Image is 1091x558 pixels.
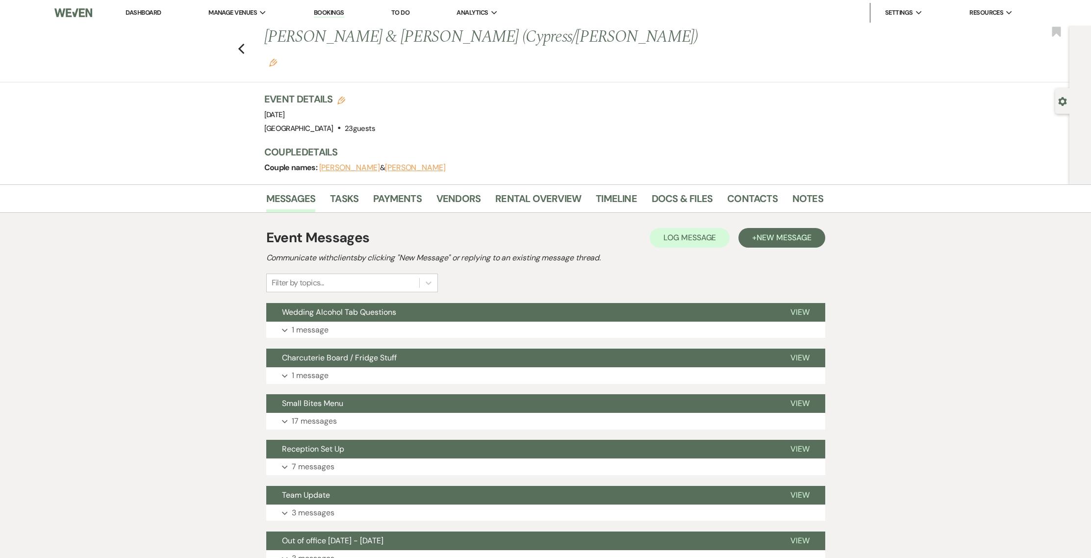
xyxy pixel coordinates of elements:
[885,8,913,18] span: Settings
[266,532,775,550] button: Out of office [DATE] - [DATE]
[269,58,277,67] button: Edit
[282,307,396,317] span: Wedding Alcohol Tab Questions
[266,228,370,248] h1: Event Messages
[391,8,409,17] a: To Do
[775,349,825,367] button: View
[345,124,375,133] span: 23 guests
[282,490,330,500] span: Team Update
[790,398,810,408] span: View
[282,535,383,546] span: Out of office [DATE] - [DATE]
[292,460,334,473] p: 7 messages
[775,486,825,505] button: View
[727,191,778,212] a: Contacts
[292,415,337,428] p: 17 messages
[596,191,637,212] a: Timeline
[282,444,344,454] span: Reception Set Up
[775,303,825,322] button: View
[292,324,329,336] p: 1 message
[266,252,825,264] h2: Communicate with clients by clicking "New Message" or replying to an existing message thread.
[790,490,810,500] span: View
[282,353,397,363] span: Charcuterie Board / Fridge Stuff
[126,8,161,17] a: Dashboard
[1058,96,1067,105] button: Open lead details
[266,303,775,322] button: Wedding Alcohol Tab Questions
[652,191,712,212] a: Docs & Files
[495,191,581,212] a: Rental Overview
[790,353,810,363] span: View
[266,486,775,505] button: Team Update
[457,8,488,18] span: Analytics
[775,394,825,413] button: View
[264,124,333,133] span: [GEOGRAPHIC_DATA]
[54,2,92,23] img: Weven Logo
[272,277,324,289] div: Filter by topics...
[266,394,775,413] button: Small Bites Menu
[208,8,257,18] span: Manage Venues
[264,92,375,106] h3: Event Details
[266,458,825,475] button: 7 messages
[282,398,343,408] span: Small Bites Menu
[266,191,316,212] a: Messages
[264,110,285,120] span: [DATE]
[264,162,319,173] span: Couple names:
[775,532,825,550] button: View
[757,232,811,243] span: New Message
[775,440,825,458] button: View
[436,191,481,212] a: Vendors
[266,349,775,367] button: Charcuterie Board / Fridge Stuff
[663,232,716,243] span: Log Message
[790,444,810,454] span: View
[792,191,823,212] a: Notes
[264,145,813,159] h3: Couple Details
[266,367,825,384] button: 1 message
[292,369,329,382] p: 1 message
[314,8,344,18] a: Bookings
[266,322,825,338] button: 1 message
[319,163,446,173] span: &
[790,535,810,546] span: View
[373,191,422,212] a: Payments
[292,507,334,519] p: 3 messages
[738,228,825,248] button: +New Message
[969,8,1003,18] span: Resources
[319,164,380,172] button: [PERSON_NAME]
[266,505,825,521] button: 3 messages
[330,191,358,212] a: Tasks
[266,413,825,430] button: 17 messages
[264,25,704,72] h1: [PERSON_NAME] & [PERSON_NAME] (Cypress/[PERSON_NAME])
[266,440,775,458] button: Reception Set Up
[650,228,730,248] button: Log Message
[790,307,810,317] span: View
[385,164,446,172] button: [PERSON_NAME]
